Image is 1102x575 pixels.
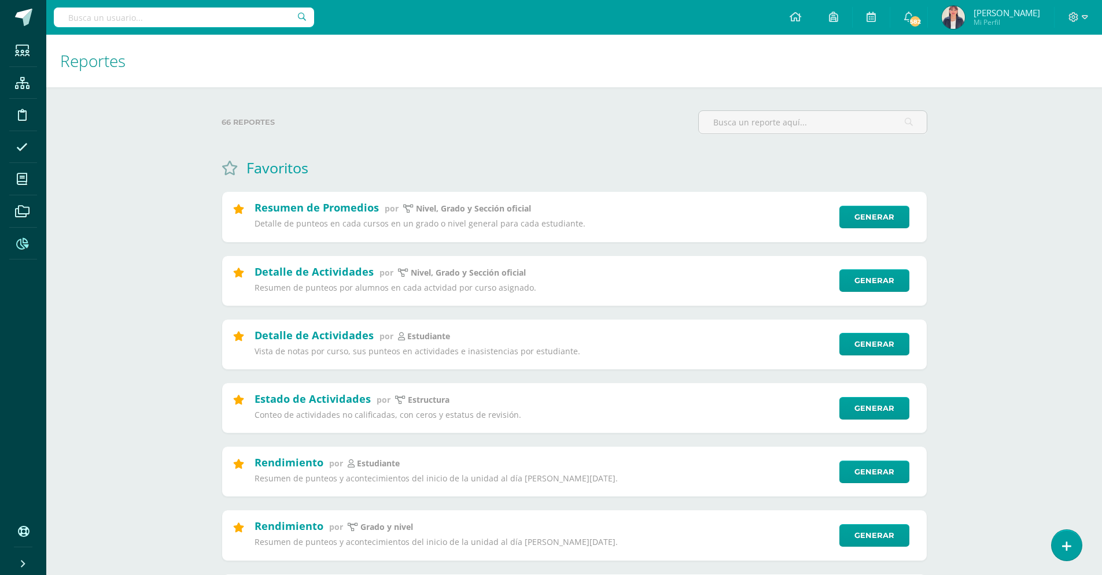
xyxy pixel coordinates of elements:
[357,458,400,469] p: estudiante
[255,346,832,357] p: Vista de notas por curso, sus punteos en actividades e inasistencias por estudiante.
[329,521,343,532] span: por
[255,537,832,547] p: Resumen de punteos y acontecimientos del inicio de la unidad al día [PERSON_NAME][DATE].
[255,473,832,484] p: Resumen de punteos y acontecimientos del inicio de la unidad al día [PERSON_NAME][DATE].
[255,265,374,279] h2: Detalle de Actividades
[839,206,909,228] a: Generar
[416,203,531,214] p: Nivel, Grado y Sección oficial
[379,267,393,278] span: por
[255,328,374,342] h2: Detalle de Actividades
[909,15,922,28] span: 582
[385,203,399,214] span: por
[255,283,832,293] p: Resumen de punteos por alumnos en cada actvidad por curso asignado.
[255,392,371,406] h2: Estado de Actividades
[699,111,927,133] input: Busca un reporte aquí...
[377,394,390,405] span: por
[839,524,909,547] a: Generar
[60,50,126,72] span: Reportes
[222,110,689,134] label: 66 reportes
[407,331,450,342] p: estudiante
[255,201,379,214] h2: Resumen de Promedios
[255,410,832,420] p: Conteo de actividades no calificadas, con ceros y estatus de revisión.
[839,333,909,355] a: Generar
[839,269,909,292] a: Generar
[246,158,308,177] h1: Favoritos
[255,519,323,533] h2: Rendimiento
[54,8,314,27] input: Busca un usuario...
[360,522,413,532] p: grado y nivel
[329,458,343,469] span: por
[408,395,449,405] p: estructura
[411,268,526,278] p: Nivel, Grado y Sección oficial
[255,218,832,229] p: Detalle de punteos en cada cursos en un grado o nivel general para cada estudiante.
[255,455,323,469] h2: Rendimiento
[379,331,393,342] span: por
[974,17,1040,27] span: Mi Perfil
[839,397,909,420] a: Generar
[839,461,909,483] a: Generar
[974,7,1040,18] span: [PERSON_NAME]
[942,6,965,29] img: 0ffcb52647a54a2841eb20d44d035e76.png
